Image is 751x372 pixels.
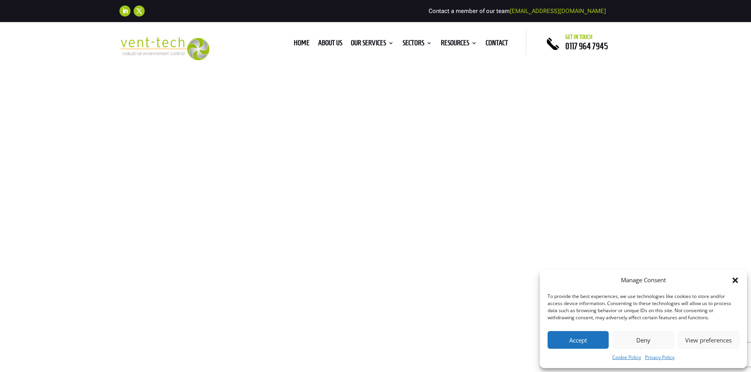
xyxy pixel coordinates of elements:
img: 2023-09-27T08_35_16.549ZVENT-TECH---Clear-background [119,37,210,60]
a: [EMAIL_ADDRESS][DOMAIN_NAME] [510,7,606,15]
div: Close dialog [731,276,739,284]
div: To provide the best experiences, we use technologies like cookies to store and/or access device i... [548,293,738,321]
button: View preferences [678,331,739,349]
a: Follow on X [134,6,145,17]
button: Deny [613,331,674,349]
a: Privacy Policy [645,353,675,362]
a: Cookie Policy [612,353,641,362]
span: Contact a member of our team [429,7,606,15]
a: 0117 964 7945 [565,41,608,51]
a: Contact [486,40,508,49]
a: Sectors [403,40,432,49]
a: Resources [441,40,477,49]
button: Accept [548,331,609,349]
a: Our Services [351,40,394,49]
a: Follow on LinkedIn [119,6,130,17]
a: Home [294,40,309,49]
div: Manage Consent [621,276,666,285]
span: Get in touch [565,34,593,40]
a: About us [318,40,342,49]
